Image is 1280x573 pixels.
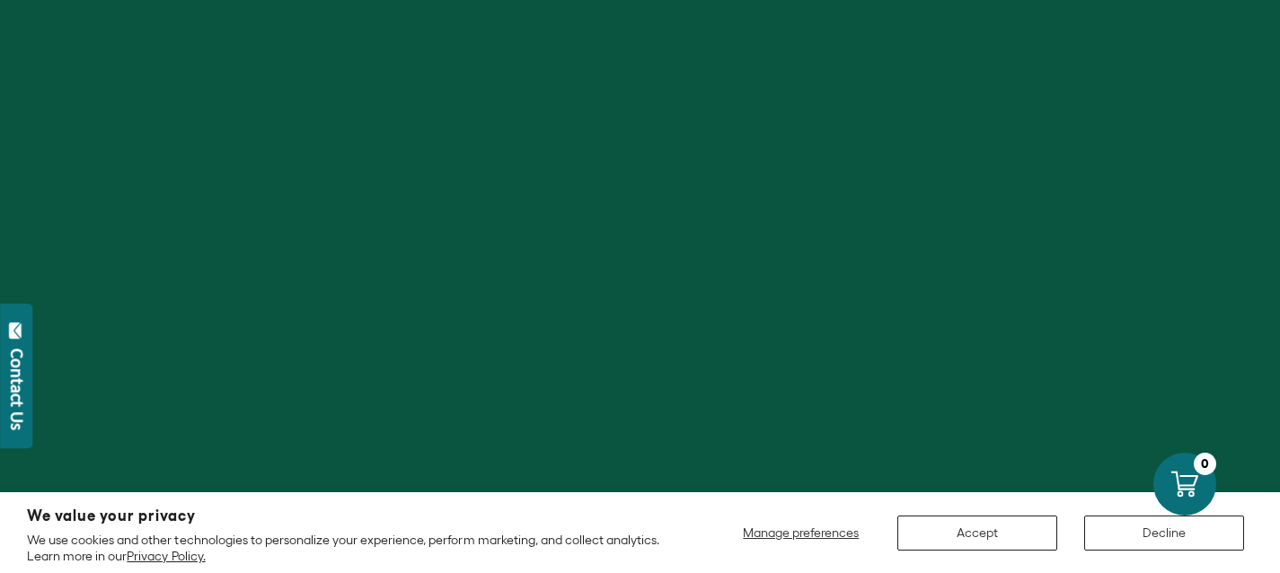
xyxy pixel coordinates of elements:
p: We use cookies and other technologies to personalize your experience, perform marketing, and coll... [27,532,671,564]
button: Decline [1084,516,1244,551]
h2: We value your privacy [27,508,671,524]
button: Manage preferences [732,516,870,551]
div: 0 [1194,453,1216,475]
div: Contact Us [8,348,26,430]
a: Privacy Policy. [127,549,205,563]
span: Manage preferences [743,525,859,540]
button: Accept [897,516,1057,551]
